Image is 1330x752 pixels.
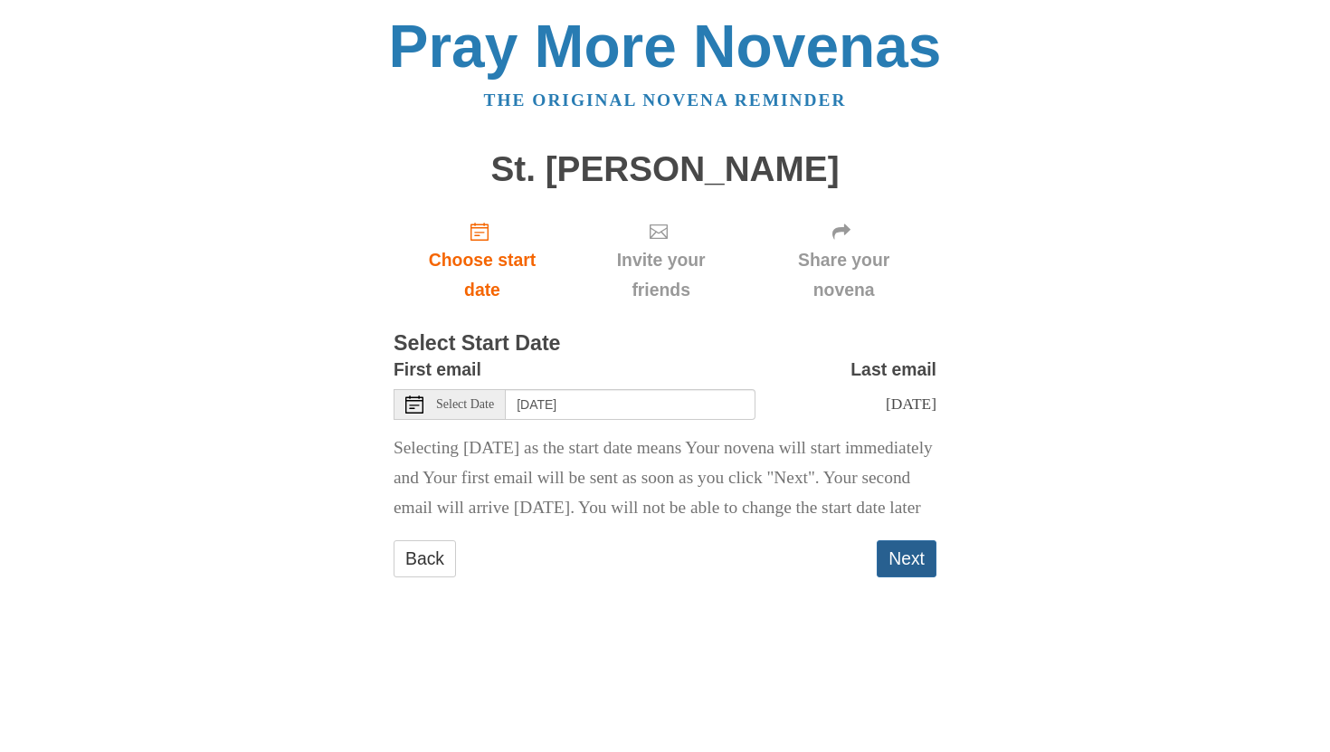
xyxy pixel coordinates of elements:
[571,206,751,314] div: Click "Next" to confirm your start date first.
[589,245,733,305] span: Invite your friends
[389,13,942,80] a: Pray More Novenas
[394,332,936,356] h3: Select Start Date
[394,355,481,385] label: First email
[850,355,936,385] label: Last email
[877,540,936,577] button: Next
[394,150,936,189] h1: St. [PERSON_NAME]
[394,433,936,523] p: Selecting [DATE] as the start date means Your novena will start immediately and Your first email ...
[751,206,936,314] div: Click "Next" to confirm your start date first.
[436,398,494,411] span: Select Date
[484,90,847,109] a: The original novena reminder
[769,245,918,305] span: Share your novena
[412,245,553,305] span: Choose start date
[506,389,755,420] input: Use the arrow keys to pick a date
[886,395,936,413] span: [DATE]
[394,540,456,577] a: Back
[394,206,571,314] a: Choose start date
